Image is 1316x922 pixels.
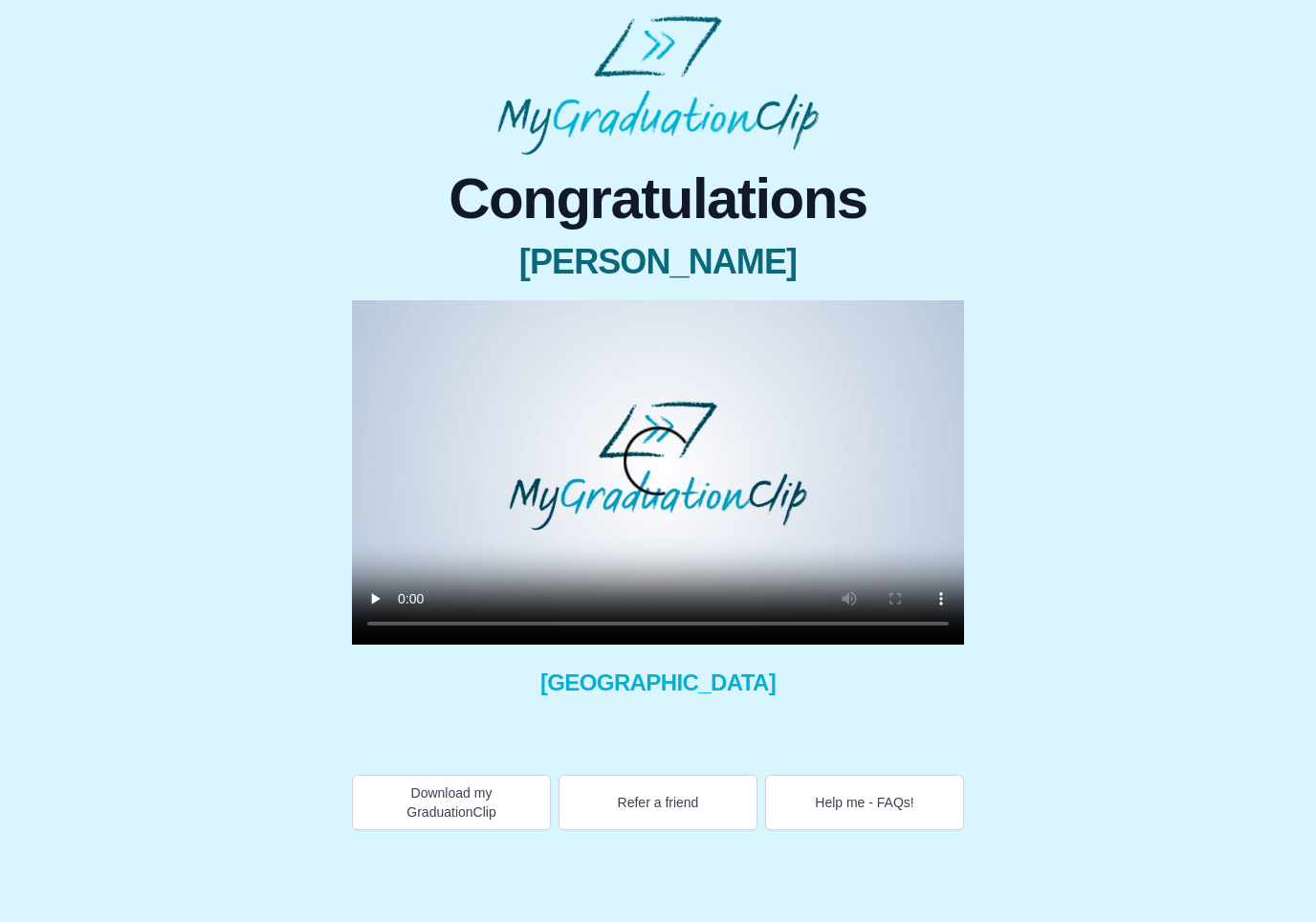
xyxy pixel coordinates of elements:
button: Download my GraduationClip [352,775,551,830]
img: MyGraduationClip [497,15,819,155]
button: Help me - FAQs! [765,775,964,830]
span: Congratulations [352,170,964,228]
span: [PERSON_NAME] [352,243,964,281]
span: [GEOGRAPHIC_DATA] [352,668,964,698]
button: Refer a friend [559,775,757,830]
